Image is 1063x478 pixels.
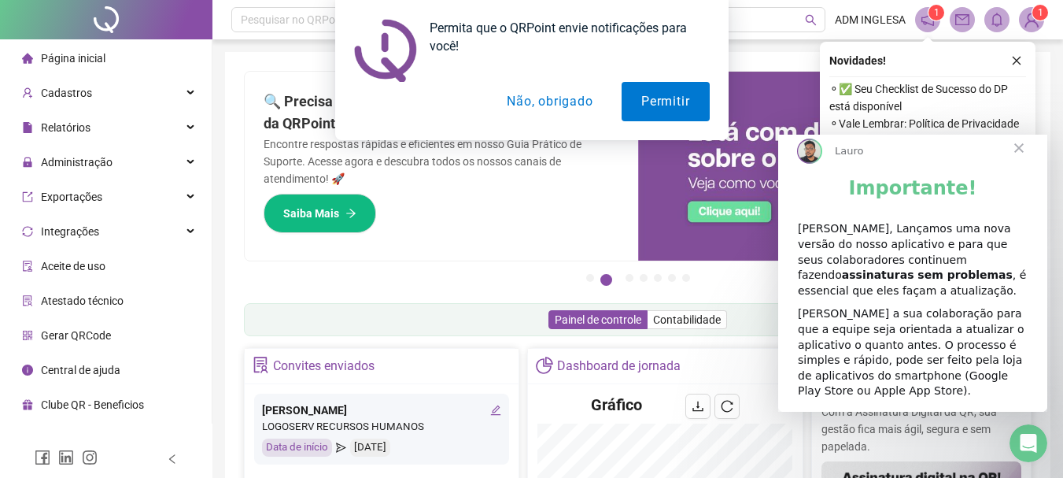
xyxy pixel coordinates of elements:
span: audit [22,261,33,272]
span: qrcode [22,330,33,341]
img: banner%2F0cf4e1f0-cb71-40ef-aa93-44bd3d4ee559.png [638,72,1032,261]
div: LOGOSERV RECURSOS HUMANOS [262,419,501,435]
h4: Gráfico [591,394,642,416]
span: edit [490,405,501,416]
div: Dashboard de jornada [557,353,681,380]
span: instagram [82,450,98,465]
span: Saiba Mais [283,205,339,222]
span: Gerar QRCode [41,329,111,342]
button: 7 [682,274,690,282]
span: lock [22,157,33,168]
span: send [336,439,346,457]
span: sync [22,226,33,237]
button: 2 [600,274,612,286]
button: 5 [654,274,662,282]
button: 3 [626,274,633,282]
span: Administração [41,156,113,169]
span: Central de ajuda [41,364,120,376]
div: Convites enviados [273,353,375,380]
button: 1 [586,274,594,282]
button: 6 [668,274,676,282]
span: gift [22,399,33,410]
button: 4 [640,274,648,282]
img: notification icon [354,19,417,82]
iframe: Intercom live chat mensagem [778,135,1047,412]
span: linkedin [58,450,74,465]
span: Contabilidade [653,313,721,326]
div: [PERSON_NAME], Lançamos uma nova versão do nosso aplicativo e para que seus colaboradores continu... [20,87,249,164]
span: info-circle [22,365,33,376]
iframe: Intercom live chat [1009,424,1047,462]
span: arrow-right [345,208,356,219]
div: [DATE] [350,439,390,457]
div: [PERSON_NAME] [262,402,501,419]
p: Com a Assinatura Digital da QR, sua gestão fica mais ágil, segura e sem papelada. [821,403,1021,455]
b: assinaturas sem problemas [64,134,234,146]
span: download [692,400,704,413]
p: Encontre respostas rápidas e eficientes em nosso Guia Prático de Suporte. Acesse agora e descubra... [264,135,619,187]
span: Clube QR - Beneficios [41,398,144,411]
b: Importante! [71,43,199,65]
span: left [167,454,178,465]
button: Permitir [622,82,709,121]
span: Painel de controle [555,313,641,326]
span: solution [253,357,269,373]
span: facebook [35,450,50,465]
button: Não, obrigado [487,82,612,121]
div: Permita que o QRPoint envie notificações para você! [417,19,710,55]
span: solution [22,295,33,306]
span: export [22,191,33,202]
button: Saiba Mais [264,194,376,233]
span: Atestado técnico [41,295,124,307]
span: reload [721,400,733,413]
span: Aceite de uso [41,260,105,272]
span: Integrações [41,225,99,238]
span: pie-chart [536,357,552,373]
span: Exportações [41,191,102,203]
div: Data de início [262,439,332,457]
div: [PERSON_NAME] a sua colaboração para que a equipe seja orientada a atualizar o aplicativo o quant... [20,172,249,265]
